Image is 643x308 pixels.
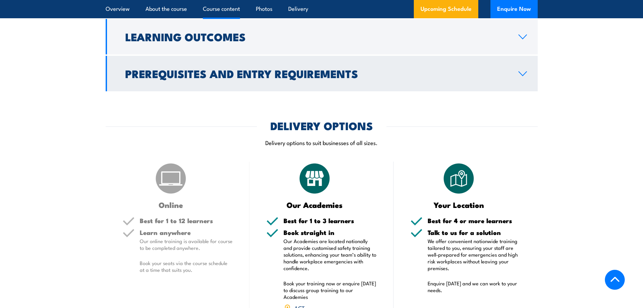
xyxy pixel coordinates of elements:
h3: Your Location [410,201,507,209]
p: Book your seats via the course schedule at a time that suits you. [140,260,233,273]
h2: DELIVERY OPTIONS [270,121,373,130]
a: Prerequisites and Entry Requirements [106,56,538,91]
h3: Online [123,201,219,209]
p: Enquire [DATE] and we can work to your needs. [428,280,521,293]
p: Our online training is available for course to be completed anywhere. [140,238,233,251]
p: Delivery options to suit businesses of all sizes. [106,139,538,146]
a: Learning Outcomes [106,19,538,54]
p: Our Academies are located nationally and provide customised safety training solutions, enhancing ... [284,238,377,271]
h5: Talk to us for a solution [428,229,521,236]
h5: Book straight in [284,229,377,236]
h5: Best for 4 or more learners [428,217,521,224]
p: We offer convenient nationwide training tailored to you, ensuring your staff are well-prepared fo... [428,238,521,271]
h3: Our Academies [266,201,363,209]
p: Book your training now or enquire [DATE] to discuss group training to our Academies [284,280,377,300]
h5: Best for 1 to 3 learners [284,217,377,224]
h2: Learning Outcomes [125,32,508,41]
h5: Best for 1 to 12 learners [140,217,233,224]
h2: Prerequisites and Entry Requirements [125,69,508,78]
h5: Learn anywhere [140,229,233,236]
